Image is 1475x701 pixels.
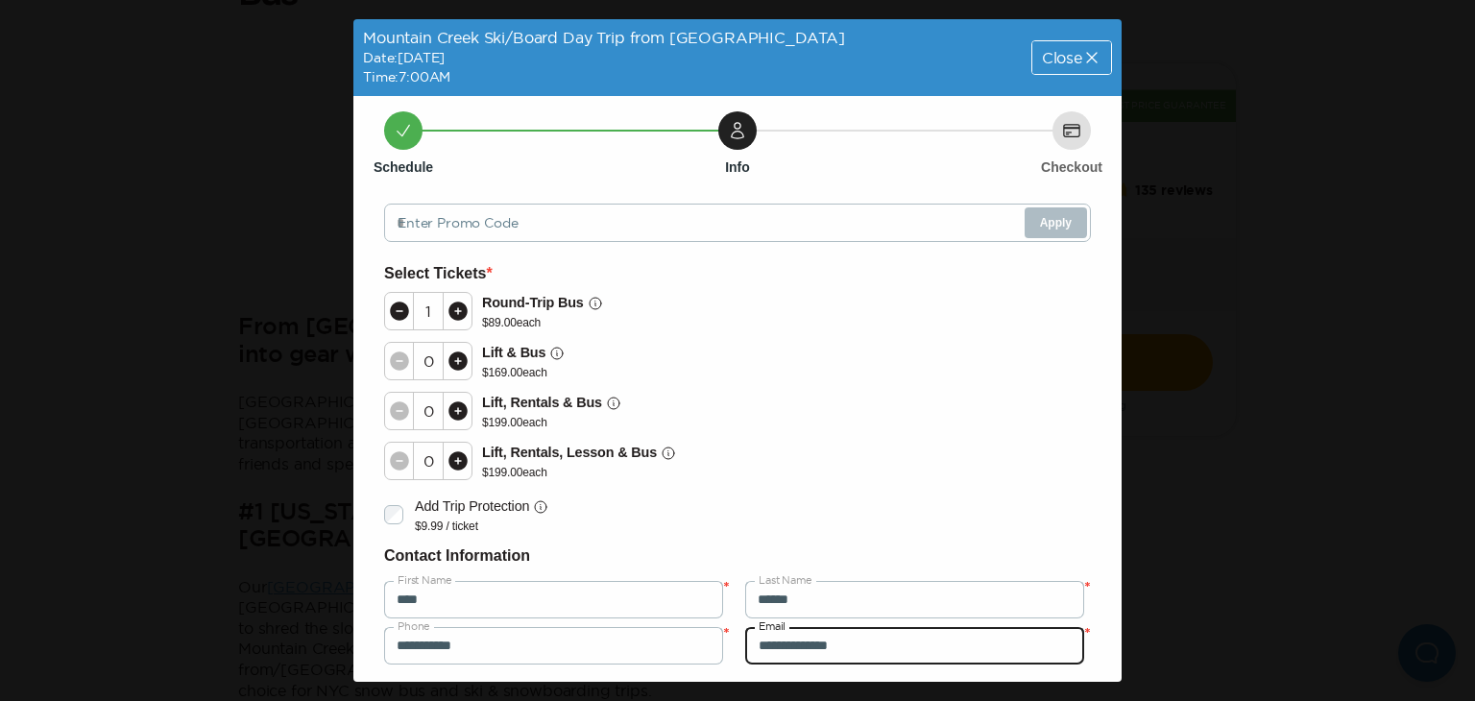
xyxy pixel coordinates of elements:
p: Lift & Bus [482,342,545,364]
h6: Info [725,157,750,177]
h6: Select Tickets [384,261,1091,286]
span: Date: [DATE] [363,50,445,65]
p: Lift, Rentals, Lesson & Bus [482,442,657,464]
p: $ 169.00 each [482,365,565,380]
h6: Contact Information [384,544,1091,568]
p: $9.99 / ticket [415,519,548,534]
p: Round-Trip Bus [482,292,584,314]
div: 0 [414,353,443,369]
span: Close [1042,50,1082,65]
p: Add Trip Protection [415,496,529,518]
div: 0 [414,453,443,469]
p: $ 199.00 each [482,465,676,480]
p: $ 89.00 each [482,315,603,330]
h6: Checkout [1041,157,1102,177]
span: Time: 7:00AM [363,69,450,85]
h6: Schedule [374,157,433,177]
p: $ 199.00 each [482,415,621,430]
span: Mountain Creek Ski/Board Day Trip from [GEOGRAPHIC_DATA] [363,29,845,46]
div: 1 [414,303,443,319]
div: 0 [414,403,443,419]
p: Lift, Rentals & Bus [482,392,602,414]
